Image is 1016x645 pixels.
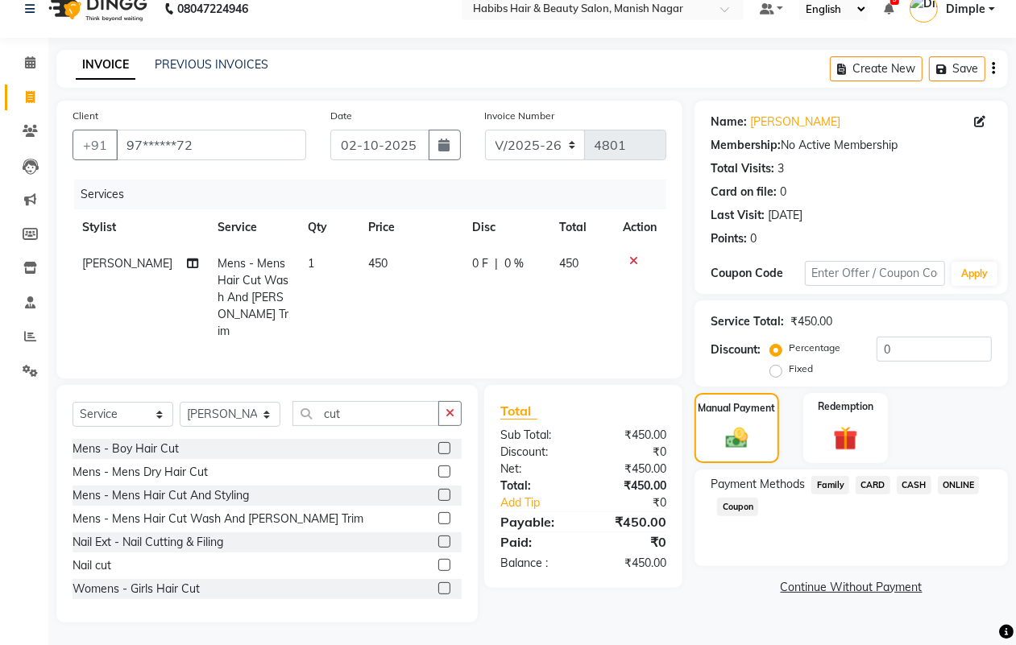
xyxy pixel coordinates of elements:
[462,209,549,246] th: Disc
[73,557,111,574] div: Nail cut
[488,532,583,552] div: Paid:
[73,464,208,481] div: Mens - Mens Dry Hair Cut
[583,427,678,444] div: ₹450.00
[488,494,599,511] a: Add Tip
[750,230,757,247] div: 0
[780,184,786,201] div: 0
[778,160,784,177] div: 3
[73,440,179,457] div: Mens - Boy Hair Cut
[583,444,678,461] div: ₹0
[830,56,923,81] button: Create New
[717,498,758,516] span: Coupon
[711,137,992,154] div: No Active Membership
[805,261,945,286] input: Enter Offer / Coupon Code
[768,207,802,224] div: [DATE]
[711,230,747,247] div: Points:
[583,555,678,572] div: ₹450.00
[583,478,678,494] div: ₹450.00
[76,51,135,80] a: INVOICE
[500,403,537,420] span: Total
[711,313,784,330] div: Service Total:
[488,478,583,494] div: Total:
[208,209,298,246] th: Service
[368,256,388,271] span: 450
[299,209,359,246] th: Qty
[826,424,865,453] img: _gift.svg
[74,180,678,209] div: Services
[884,2,894,16] a: 9
[952,262,997,286] button: Apply
[790,313,832,330] div: ₹450.00
[488,461,583,478] div: Net:
[495,255,498,272] span: |
[549,209,613,246] th: Total
[488,427,583,444] div: Sub Total:
[711,114,747,130] div: Name:
[359,209,463,246] th: Price
[155,57,268,72] a: PREVIOUS INVOICES
[929,56,985,81] button: Save
[82,256,172,271] span: [PERSON_NAME]
[488,444,583,461] div: Discount:
[292,401,439,426] input: Search or Scan
[711,207,765,224] div: Last Visit:
[699,401,776,416] label: Manual Payment
[116,130,306,160] input: Search by Name/Mobile/Email/Code
[711,160,774,177] div: Total Visits:
[818,399,873,414] label: Redemption
[559,256,578,271] span: 450
[856,476,890,494] span: CARD
[73,511,363,527] div: Mens - Mens Hair Cut Wash And [PERSON_NAME] Trim
[811,476,849,494] span: Family
[73,534,223,551] div: Nail Ext - Nail Cutting & Filing
[711,476,805,493] span: Payment Methods
[750,114,840,130] a: [PERSON_NAME]
[711,341,761,358] div: Discount:
[711,265,804,282] div: Coupon Code
[218,256,288,338] span: Mens - Mens Hair Cut Wash And [PERSON_NAME] Trim
[472,255,488,272] span: 0 F
[599,494,678,511] div: ₹0
[485,109,555,123] label: Invoice Number
[330,109,352,123] label: Date
[73,209,208,246] th: Stylist
[488,512,583,531] div: Payable:
[309,256,315,271] span: 1
[73,109,98,123] label: Client
[583,532,678,552] div: ₹0
[73,130,118,160] button: +91
[583,461,678,478] div: ₹450.00
[789,362,813,376] label: Fixed
[789,341,840,355] label: Percentage
[73,581,200,597] div: Womens - Girls Hair Cut
[938,476,980,494] span: ONLINE
[946,1,985,18] span: Dimple
[897,476,931,494] span: CASH
[504,255,524,272] span: 0 %
[698,579,1005,596] a: Continue Without Payment
[711,184,777,201] div: Card on file:
[488,555,583,572] div: Balance :
[583,512,678,531] div: ₹450.00
[613,209,666,246] th: Action
[73,487,249,504] div: Mens - Mens Hair Cut And Styling
[719,425,755,451] img: _cash.svg
[711,137,781,154] div: Membership:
